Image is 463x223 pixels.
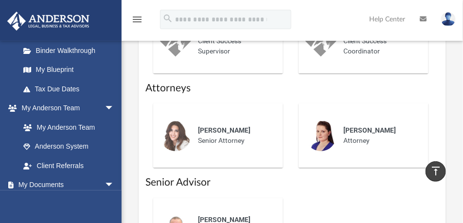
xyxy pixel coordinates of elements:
[337,19,422,63] div: Client Success Coordinator
[343,126,396,134] span: [PERSON_NAME]
[162,13,173,24] i: search
[131,14,143,25] i: menu
[14,41,129,60] a: Binder Walkthrough
[105,99,124,119] span: arrow_drop_down
[14,156,124,175] a: Client Referrals
[14,137,124,156] a: Anderson System
[14,79,129,99] a: Tax Due Dates
[198,126,250,134] span: [PERSON_NAME]
[145,175,439,189] h1: Senior Advisor
[305,25,337,56] img: thumbnail
[7,99,124,118] a: My Anderson Teamarrow_drop_down
[337,119,422,153] div: Attorney
[191,119,276,153] div: Senior Attorney
[305,120,337,151] img: thumbnail
[191,19,276,63] div: Client Success Supervisor
[160,120,191,151] img: thumbnail
[441,12,456,26] img: User Pic
[7,175,124,195] a: My Documentsarrow_drop_down
[145,81,439,95] h1: Attorneys
[105,175,124,195] span: arrow_drop_down
[426,161,446,182] a: vertical_align_top
[131,18,143,25] a: menu
[4,12,92,31] img: Anderson Advisors Platinum Portal
[160,25,191,56] img: thumbnail
[430,165,442,177] i: vertical_align_top
[14,118,119,137] a: My Anderson Team
[14,60,124,80] a: My Blueprint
